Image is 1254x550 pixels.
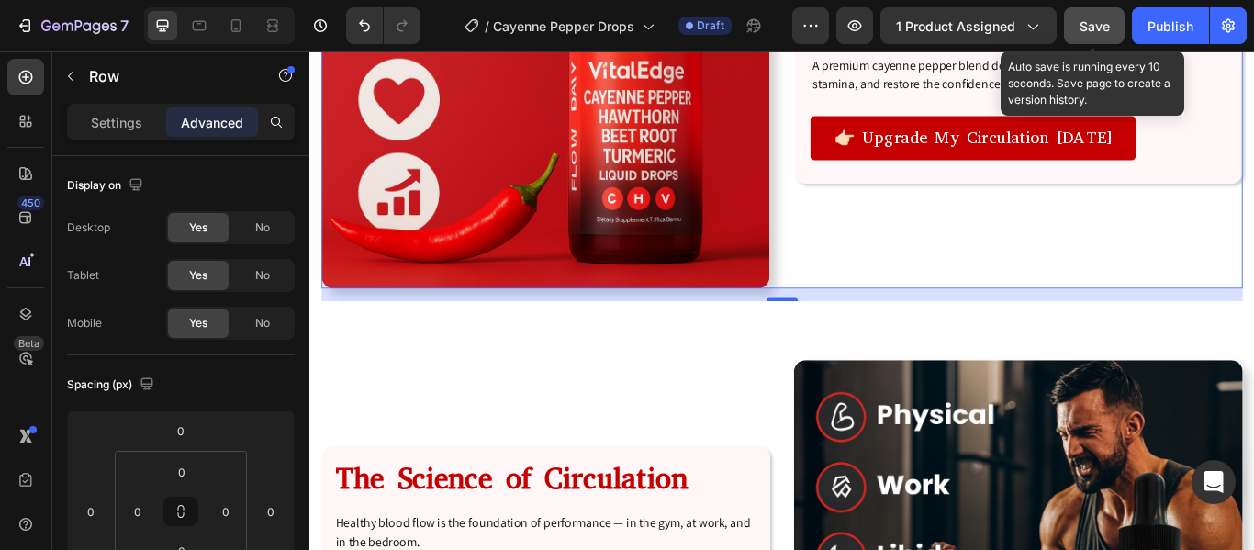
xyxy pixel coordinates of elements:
[611,86,935,116] p: 👉🏻 Upgrade My Circulation [DATE]
[896,17,1015,36] span: 1 product assigned
[124,498,151,525] input: 0px
[67,315,102,331] div: Mobile
[162,417,199,444] input: 0
[697,17,724,34] span: Draft
[1064,7,1125,44] button: Save
[255,315,270,331] span: No
[1148,17,1193,36] div: Publish
[91,113,142,132] p: Settings
[586,6,1068,50] p: A premium cayenne pepper blend designed to improve blood flow, fuel stamina, and restore the conf...
[257,498,285,525] input: 0
[189,267,207,284] span: Yes
[67,174,147,198] div: Display on
[880,7,1057,44] button: 1 product assigned
[212,498,240,525] input: 0px
[14,336,44,351] div: Beta
[67,219,110,236] div: Desktop
[309,51,1254,550] iframe: Design area
[189,219,207,236] span: Yes
[1192,460,1236,504] div: Open Intercom Messenger
[67,267,99,284] div: Tablet
[346,7,420,44] div: Undo/Redo
[485,17,489,36] span: /
[120,15,129,37] p: 7
[163,458,200,486] input: 0px
[89,65,245,87] p: Row
[181,113,243,132] p: Advanced
[77,498,105,525] input: 0
[1080,18,1110,34] span: Save
[28,475,522,522] h2: The Science of Circulation
[17,196,44,210] div: 450
[255,219,270,236] span: No
[255,267,270,284] span: No
[189,315,207,331] span: Yes
[67,373,158,398] div: Spacing (px)
[7,7,137,44] button: 7
[584,75,963,127] a: 👉🏻 Upgrade My Circulation [DATE]
[1132,7,1209,44] button: Publish
[493,17,634,36] span: Cayenne Pepper Drops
